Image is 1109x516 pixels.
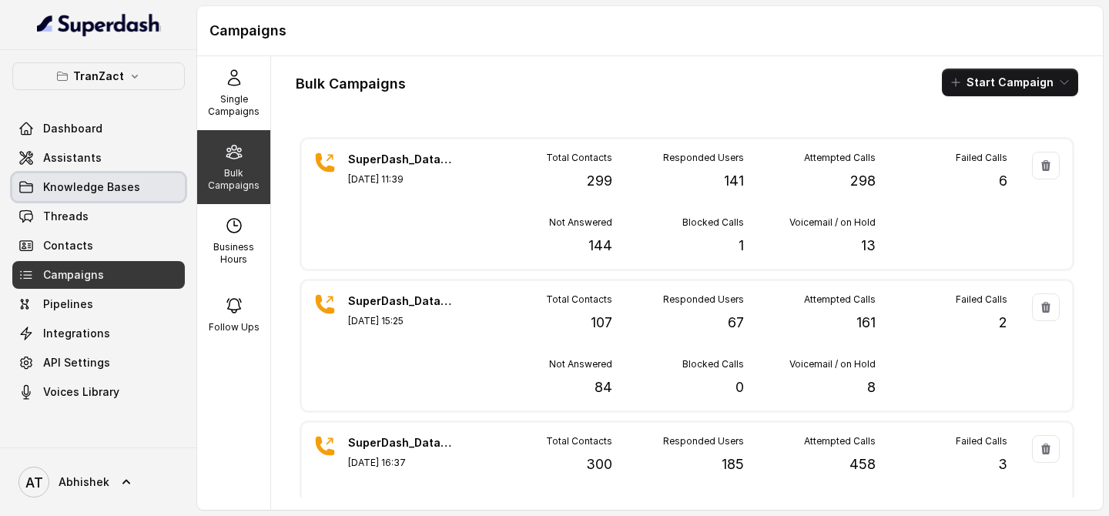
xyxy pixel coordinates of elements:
[942,69,1078,96] button: Start Campaign
[867,377,876,398] p: 8
[956,293,1007,306] p: Failed Calls
[546,435,612,447] p: Total Contacts
[209,18,1091,43] h1: Campaigns
[999,170,1007,192] p: 6
[12,261,185,289] a: Campaigns
[59,474,109,490] span: Abhishek
[203,167,264,192] p: Bulk Campaigns
[348,435,456,451] p: SuperDash_Data6(2509)_2 September_MS
[12,144,185,172] a: Assistants
[682,358,744,370] p: Blocked Calls
[663,152,744,164] p: Responded Users
[25,474,43,491] text: AT
[43,121,102,136] span: Dashboard
[203,93,264,118] p: Single Campaigns
[789,358,876,370] p: Voicemail / on Hold
[546,152,612,164] p: Total Contacts
[591,312,612,333] p: 107
[43,209,89,224] span: Threads
[724,170,744,192] p: 141
[203,241,264,266] p: Business Hours
[586,454,612,475] p: 300
[12,461,185,504] a: Abhishek
[348,315,456,327] p: [DATE] 15:25
[12,290,185,318] a: Pipelines
[856,312,876,333] p: 161
[43,238,93,253] span: Contacts
[12,378,185,406] a: Voices Library
[348,293,456,309] p: SuperDash_Data6(2509)_3 September_MS
[804,435,876,447] p: Attempted Calls
[43,267,104,283] span: Campaigns
[73,67,124,85] p: TranZact
[789,216,876,229] p: Voicemail / on Hold
[296,72,406,96] h1: Bulk Campaigns
[999,312,1007,333] p: 2
[549,216,612,229] p: Not Answered
[37,12,161,37] img: light.svg
[209,321,260,333] p: Follow Ups
[549,358,612,370] p: Not Answered
[43,150,102,166] span: Assistants
[546,293,612,306] p: Total Contacts
[956,435,1007,447] p: Failed Calls
[739,235,744,256] p: 1
[850,170,876,192] p: 298
[663,435,744,447] p: Responded Users
[735,377,744,398] p: 0
[348,457,456,469] p: [DATE] 16:37
[956,152,1007,164] p: Failed Calls
[348,173,456,186] p: [DATE] 11:39
[43,355,110,370] span: API Settings
[728,312,744,333] p: 67
[12,232,185,260] a: Contacts
[12,349,185,377] a: API Settings
[722,454,744,475] p: 185
[587,170,612,192] p: 299
[595,377,612,398] p: 84
[861,235,876,256] p: 13
[682,216,744,229] p: Blocked Calls
[663,293,744,306] p: Responded Users
[588,235,612,256] p: 144
[998,454,1007,475] p: 3
[43,179,140,195] span: Knowledge Bases
[12,320,185,347] a: Integrations
[12,115,185,142] a: Dashboard
[804,293,876,306] p: Attempted Calls
[43,326,110,341] span: Integrations
[849,454,876,475] p: 458
[348,152,456,167] p: SuperDash_Data6(2509)_4 September_MS
[12,203,185,230] a: Threads
[12,173,185,201] a: Knowledge Bases
[12,62,185,90] button: TranZact
[43,384,119,400] span: Voices Library
[43,297,93,312] span: Pipelines
[804,152,876,164] p: Attempted Calls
